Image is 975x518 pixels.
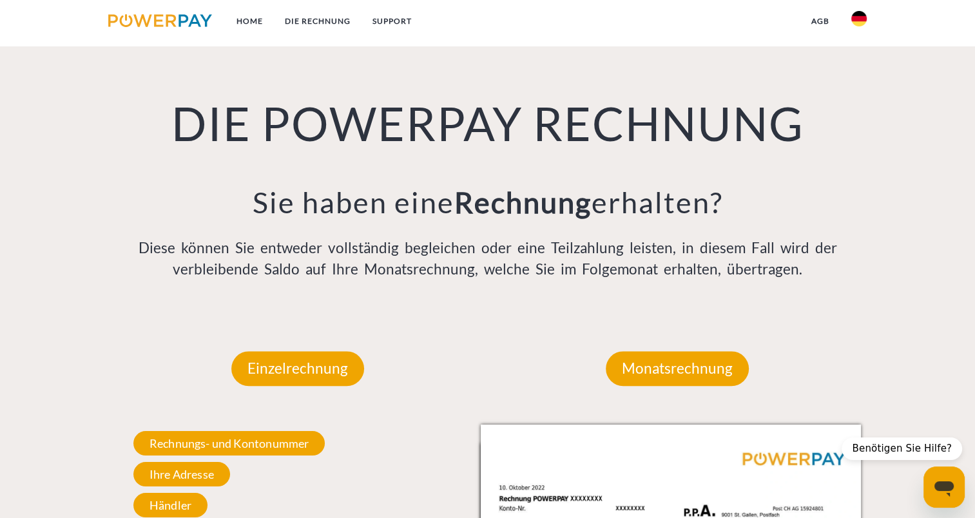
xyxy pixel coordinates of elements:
[606,351,749,386] p: Monatsrechnung
[800,10,840,33] a: agb
[842,437,962,460] div: Benötigen Sie Hilfe?
[108,14,212,27] img: logo-powerpay.svg
[133,431,325,456] span: Rechnungs- und Kontonummer
[231,351,364,386] p: Einzelrechnung
[226,10,274,33] a: Home
[362,10,423,33] a: SUPPORT
[133,462,230,486] span: Ihre Adresse
[108,237,867,281] p: Diese können Sie entweder vollständig begleichen oder eine Teilzahlung leisten, in diesem Fall wi...
[108,184,867,220] h3: Sie haben eine erhalten?
[851,11,867,26] img: de
[133,493,208,517] span: Händler
[274,10,362,33] a: DIE RECHNUNG
[108,94,867,152] h1: DIE POWERPAY RECHNUNG
[923,466,965,508] iframe: Schaltfläche zum Öffnen des Messaging-Fensters; Konversation läuft
[454,185,591,220] b: Rechnung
